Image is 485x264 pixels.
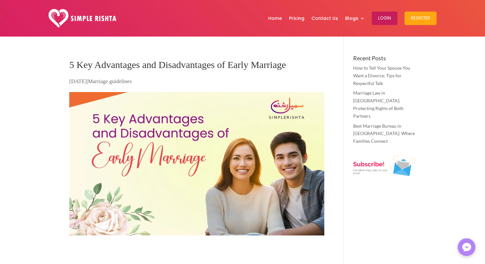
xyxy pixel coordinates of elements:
a: How to Tell Your Spouse You Want a Divorce: Tips for Respectful Talk [353,65,410,86]
a: Contact Us [311,2,338,35]
p: | [69,78,324,90]
a: Pricing [289,2,304,35]
span: [DATE] [69,78,87,84]
a: Marriage Law in [GEOGRAPHIC_DATA]: Protecting Rights of Both Partners [353,90,404,118]
button: Login [372,12,397,25]
a: Best Marriage Bureau in [GEOGRAPHIC_DATA]: Where Families Connect [353,123,415,144]
h1: 5 Key Advantages and Disadvantages of Early Marriage [69,55,324,78]
a: Marriage guidelines [88,78,132,84]
a: Home [268,2,282,35]
a: Blogs [345,2,365,35]
a: Register [404,2,437,35]
h4: Recent Posts [353,55,416,64]
button: Register [404,12,437,25]
img: Advantages of Early Marriage [69,92,324,235]
a: Login [372,2,397,35]
img: Messenger [460,241,473,254]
